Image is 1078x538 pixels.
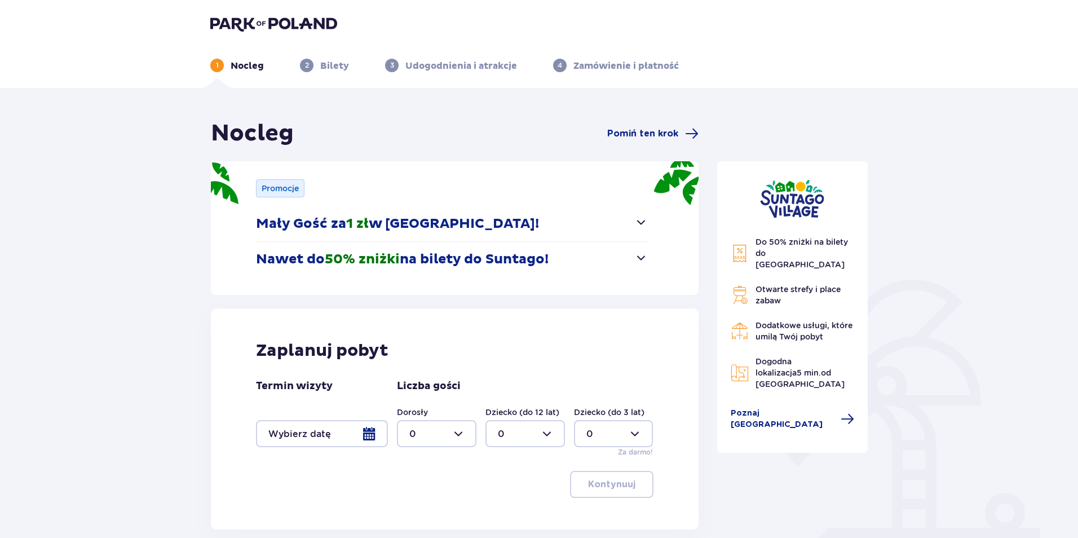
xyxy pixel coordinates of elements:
[210,16,337,32] img: Park of Poland logo
[570,471,653,498] button: Kontynuuj
[485,407,559,418] label: Dziecko (do 12 lat)
[262,183,299,194] p: Promocje
[588,478,635,491] p: Kontynuuj
[216,60,219,70] p: 1
[397,407,428,418] label: Dorosły
[760,179,824,218] img: Suntago Village
[256,242,648,277] button: Nawet do50% zniżkina bilety do Suntago!
[325,251,400,268] span: 50% zniżki
[756,357,845,389] span: Dogodna lokalizacja od [GEOGRAPHIC_DATA]
[607,127,699,140] a: Pomiń ten krok
[300,59,349,72] div: 2Bilety
[256,380,333,393] p: Termin wizyty
[211,120,294,148] h1: Nocleg
[731,364,749,382] img: Map Icon
[731,244,749,263] img: Discount Icon
[731,322,749,340] img: Restaurant Icon
[305,60,309,70] p: 2
[553,59,679,72] div: 4Zamówienie i płatność
[405,60,517,72] p: Udogodnienia i atrakcje
[574,407,644,418] label: Dziecko (do 3 lat)
[756,237,848,269] span: Do 50% zniżki na bilety do [GEOGRAPHIC_DATA]
[256,206,648,241] button: Mały Gość za1 złw [GEOGRAPHIC_DATA]!
[731,286,749,304] img: Grill Icon
[210,59,264,72] div: 1Nocleg
[618,447,653,457] p: Za darmo!
[558,60,562,70] p: 4
[390,60,394,70] p: 3
[320,60,349,72] p: Bilety
[256,251,549,268] p: Nawet do na bilety do Suntago!
[385,59,517,72] div: 3Udogodnienia i atrakcje
[731,408,834,430] span: Poznaj [GEOGRAPHIC_DATA]
[256,340,388,361] p: Zaplanuj pobyt
[256,215,539,232] p: Mały Gość za w [GEOGRAPHIC_DATA]!
[346,215,369,232] span: 1 zł
[756,285,841,305] span: Otwarte strefy i place zabaw
[756,321,852,341] span: Dodatkowe usługi, które umilą Twój pobyt
[397,380,461,393] p: Liczba gości
[231,60,264,72] p: Nocleg
[797,368,821,377] span: 5 min.
[607,127,678,140] span: Pomiń ten krok
[573,60,679,72] p: Zamówienie i płatność
[731,408,855,430] a: Poznaj [GEOGRAPHIC_DATA]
